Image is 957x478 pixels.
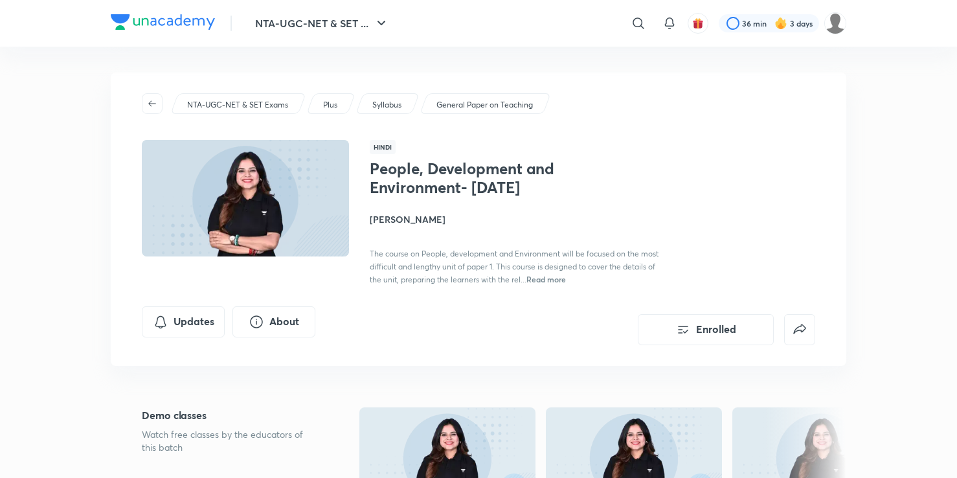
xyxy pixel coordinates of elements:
button: false [784,314,815,345]
a: Syllabus [370,99,404,111]
button: Enrolled [638,314,774,345]
p: Watch free classes by the educators of this batch [142,428,318,454]
img: streak [774,17,787,30]
span: The course on People, development and Environment will be focused on the most difficult and lengt... [370,249,659,284]
img: Jyoti [824,12,846,34]
a: General Paper on Teaching [434,99,535,111]
img: Company Logo [111,14,215,30]
a: NTA-UGC-NET & SET Exams [185,99,291,111]
a: Plus [321,99,340,111]
p: Plus [323,99,337,111]
h5: Demo classes [142,407,318,423]
a: Company Logo [111,14,215,33]
span: Read more [526,274,566,284]
button: NTA-UGC-NET & SET ... [247,10,397,36]
p: Syllabus [372,99,401,111]
h4: [PERSON_NAME] [370,212,660,226]
button: avatar [688,13,708,34]
span: Hindi [370,140,396,154]
p: NTA-UGC-NET & SET Exams [187,99,288,111]
button: Updates [142,306,225,337]
button: About [232,306,315,337]
p: General Paper on Teaching [436,99,533,111]
h1: People, Development and Environment- [DATE] [370,159,581,197]
img: avatar [692,17,704,29]
img: Thumbnail [140,139,351,258]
